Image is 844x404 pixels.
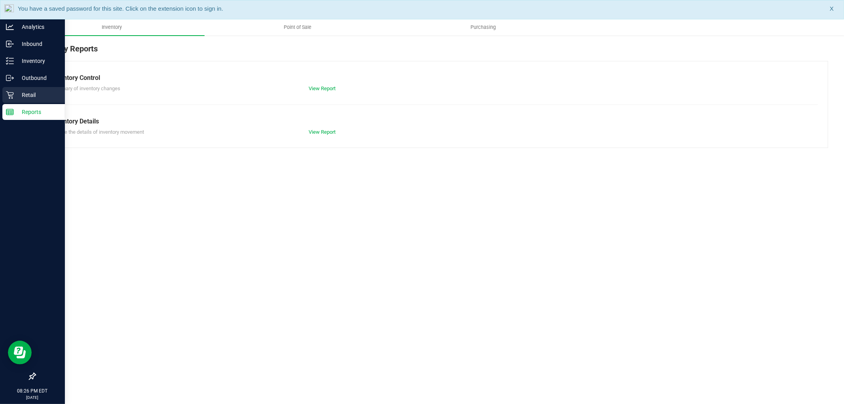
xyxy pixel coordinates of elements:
[14,56,61,66] p: Inventory
[19,19,205,36] a: Inventory
[51,85,120,91] span: Summary of inventory changes
[6,74,14,82] inline-svg: Outbound
[830,4,834,13] span: X
[6,40,14,48] inline-svg: Inbound
[6,91,14,99] inline-svg: Retail
[14,73,61,83] p: Outbound
[6,108,14,116] inline-svg: Reports
[51,129,144,135] span: Explore the details of inventory movement
[8,341,32,364] iframe: Resource center
[309,85,336,91] a: View Report
[51,117,812,126] div: Inventory Details
[205,19,390,36] a: Point of Sale
[6,57,14,65] inline-svg: Inventory
[6,23,14,31] inline-svg: Analytics
[14,107,61,117] p: Reports
[309,129,336,135] a: View Report
[18,5,223,12] span: You have a saved password for this site. Click on the extension icon to sign in.
[460,24,506,31] span: Purchasing
[14,22,61,32] p: Analytics
[390,19,576,36] a: Purchasing
[14,39,61,49] p: Inbound
[14,90,61,100] p: Retail
[35,43,828,61] div: Inventory Reports
[273,24,322,31] span: Point of Sale
[51,73,812,83] div: Inventory Control
[91,24,133,31] span: Inventory
[4,387,61,395] p: 08:26 PM EDT
[4,395,61,400] p: [DATE]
